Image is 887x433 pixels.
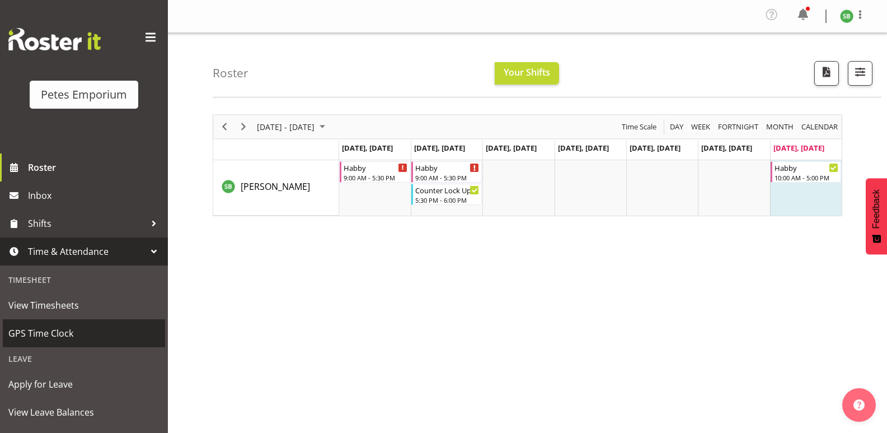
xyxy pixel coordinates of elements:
[213,114,842,216] div: Timeline Week of September 7, 2025
[415,195,479,204] div: 5:30 PM - 6:00 PM
[871,189,881,229] span: Feedback
[775,162,838,173] div: Habby
[414,143,465,153] span: [DATE], [DATE]
[411,184,482,205] div: Stephanie Burdan"s event - Counter Lock Up Begin From Tuesday, September 2, 2025 at 5:30:00 PM GM...
[415,162,479,173] div: Habby
[8,28,101,50] img: Rosterit website logo
[621,120,658,134] span: Time Scale
[689,120,712,134] button: Timeline Week
[701,143,752,153] span: [DATE], [DATE]
[215,115,234,138] div: Previous
[8,404,159,421] span: View Leave Balances
[717,120,759,134] span: Fortnight
[339,160,842,216] table: Timeline Week of September 7, 2025
[8,297,159,314] span: View Timesheets
[41,86,127,103] div: Petes Emporium
[495,62,559,85] button: Your Shifts
[800,120,839,134] span: calendar
[8,325,159,342] span: GPS Time Clock
[765,120,795,134] span: Month
[3,319,165,347] a: GPS Time Clock
[620,120,659,134] button: Time Scale
[28,243,146,260] span: Time & Attendance
[415,184,479,195] div: Counter Lock Up
[3,398,165,426] a: View Leave Balances
[669,120,684,134] span: Day
[558,143,609,153] span: [DATE], [DATE]
[28,159,162,176] span: Roster
[771,161,841,183] div: Stephanie Burdan"s event - Habby Begin From Sunday, September 7, 2025 at 10:00:00 AM GMT+12:00 En...
[3,370,165,398] a: Apply for Leave
[690,120,711,134] span: Week
[3,268,165,291] div: Timesheet
[213,67,248,80] h4: Roster
[415,173,479,182] div: 9:00 AM - 5:30 PM
[3,347,165,370] div: Leave
[3,291,165,319] a: View Timesheets
[668,120,686,134] button: Timeline Day
[775,173,838,182] div: 10:00 AM - 5:00 PM
[764,120,796,134] button: Timeline Month
[217,120,232,134] button: Previous
[630,143,680,153] span: [DATE], [DATE]
[853,399,865,411] img: help-xxl-2.png
[840,10,853,23] img: stephanie-burden9828.jpg
[213,160,339,216] td: Stephanie Burdan resource
[504,66,550,78] span: Your Shifts
[241,180,310,193] a: [PERSON_NAME]
[344,173,407,182] div: 9:00 AM - 5:30 PM
[342,143,393,153] span: [DATE], [DATE]
[28,215,146,232] span: Shifts
[255,120,330,134] button: September 01 - 07, 2025
[256,120,316,134] span: [DATE] - [DATE]
[344,162,407,173] div: Habby
[28,187,162,204] span: Inbox
[800,120,840,134] button: Month
[8,376,159,393] span: Apply for Leave
[866,178,887,254] button: Feedback - Show survey
[340,161,410,183] div: Stephanie Burdan"s event - Habby Begin From Monday, September 1, 2025 at 9:00:00 AM GMT+12:00 End...
[411,161,482,183] div: Stephanie Burdan"s event - Habby Begin From Tuesday, September 2, 2025 at 9:00:00 AM GMT+12:00 En...
[486,143,537,153] span: [DATE], [DATE]
[848,61,872,86] button: Filter Shifts
[716,120,761,134] button: Fortnight
[234,115,253,138] div: Next
[773,143,824,153] span: [DATE], [DATE]
[814,61,839,86] button: Download a PDF of the roster according to the set date range.
[236,120,251,134] button: Next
